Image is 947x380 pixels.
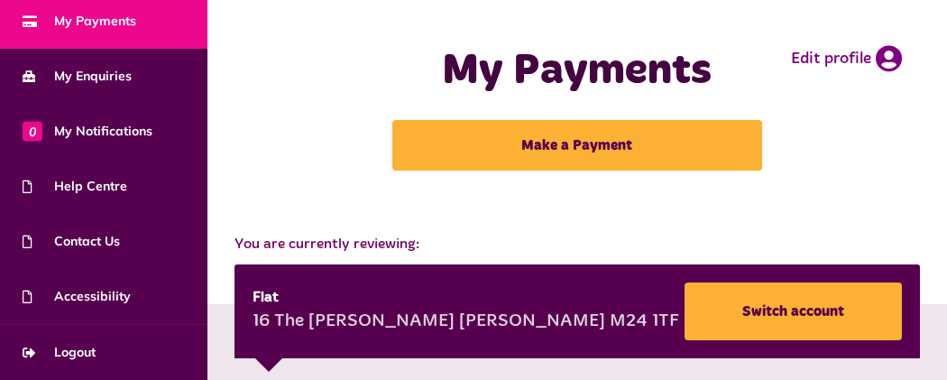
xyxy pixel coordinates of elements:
[23,177,127,196] span: Help Centre
[23,121,42,141] span: 0
[23,232,120,251] span: Contact Us
[23,122,152,141] span: My Notifications
[253,287,679,309] div: Flat
[392,120,762,171] a: Make a Payment
[685,283,902,340] a: Switch account
[253,309,679,336] div: 16 The [PERSON_NAME] [PERSON_NAME] M24 1TF
[791,45,902,72] a: Edit profile
[23,343,96,362] span: Logout
[23,287,131,306] span: Accessibility
[23,67,132,86] span: My Enquiries
[234,234,920,255] span: You are currently reviewing:
[23,12,136,31] span: My Payments
[293,45,861,97] h1: My Payments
